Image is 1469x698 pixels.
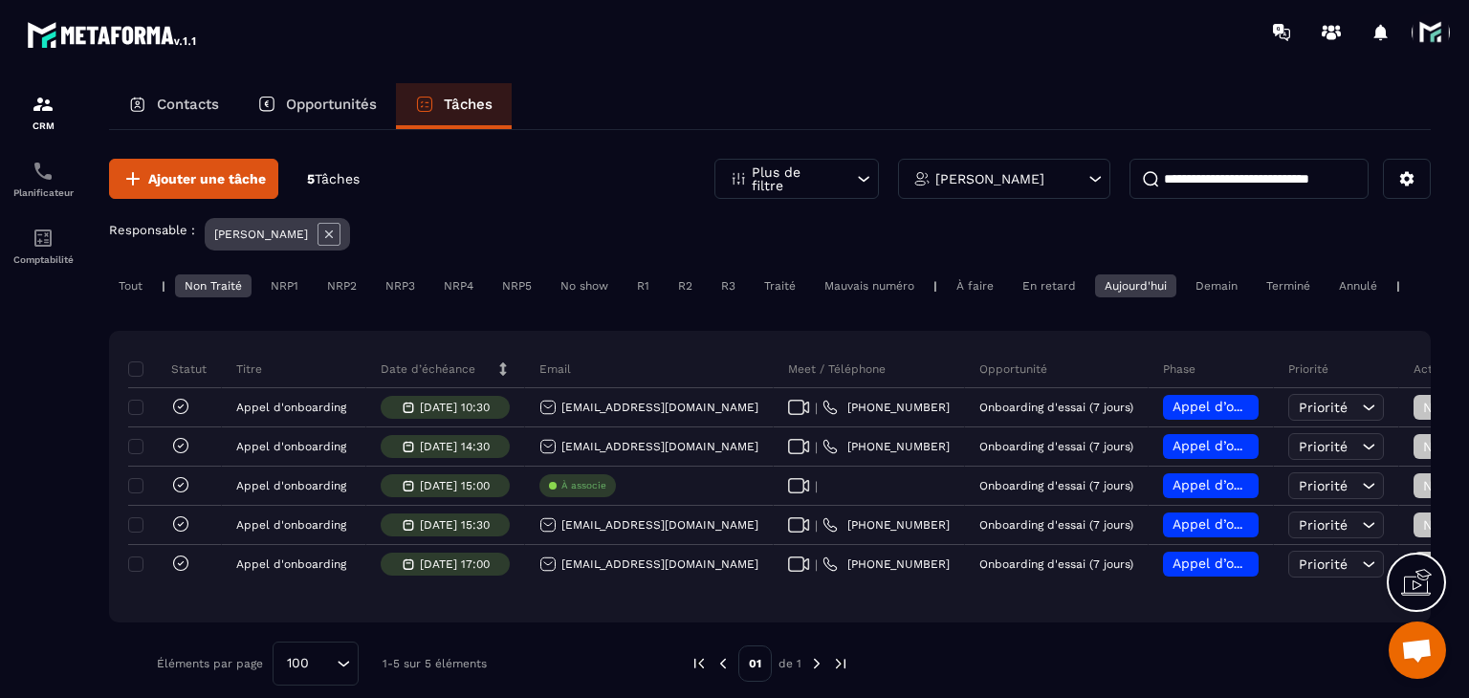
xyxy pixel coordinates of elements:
[286,96,377,113] p: Opportunités
[236,557,346,571] p: Appel d'onboarding
[822,517,950,533] a: [PHONE_NUMBER]
[1299,400,1348,415] span: Priorité
[815,557,818,572] span: |
[32,160,55,183] img: scheduler
[822,556,950,572] a: [PHONE_NUMBER]
[738,645,772,682] p: 01
[420,479,490,492] p: [DATE] 15:00
[109,223,195,237] p: Responsable :
[315,171,360,186] span: Tâches
[815,479,818,493] span: |
[979,557,1133,571] p: Onboarding d'essai (7 jours)
[832,655,849,672] img: next
[32,227,55,250] img: accountant
[316,653,332,674] input: Search for option
[1257,274,1320,297] div: Terminé
[5,78,81,145] a: formationformationCRM
[979,479,1133,492] p: Onboarding d'essai (7 jours)
[420,401,490,414] p: [DATE] 10:30
[444,96,493,113] p: Tâches
[238,83,396,129] a: Opportunités
[1329,274,1387,297] div: Annulé
[1095,274,1176,297] div: Aujourd'hui
[1186,274,1247,297] div: Demain
[551,274,618,297] div: No show
[307,170,360,188] p: 5
[979,440,1133,453] p: Onboarding d'essai (7 jours)
[261,274,308,297] div: NRP1
[318,274,366,297] div: NRP2
[561,479,606,492] p: À associe
[157,96,219,113] p: Contacts
[420,518,490,532] p: [DATE] 15:30
[236,440,346,453] p: Appel d'onboarding
[32,93,55,116] img: formation
[376,274,425,297] div: NRP3
[5,254,81,265] p: Comptabilité
[979,518,1133,532] p: Onboarding d'essai (7 jours)
[5,187,81,198] p: Planificateur
[493,274,541,297] div: NRP5
[539,361,571,377] p: Email
[1396,279,1400,293] p: |
[214,228,308,241] p: [PERSON_NAME]
[1163,361,1195,377] p: Phase
[1299,556,1348,572] span: Priorité
[236,401,346,414] p: Appel d'onboarding
[714,655,732,672] img: prev
[236,518,346,532] p: Appel d'onboarding
[236,479,346,492] p: Appel d'onboarding
[383,657,487,670] p: 1-5 sur 5 éléments
[420,440,490,453] p: [DATE] 14:30
[420,557,490,571] p: [DATE] 17:00
[236,361,262,377] p: Titre
[1173,516,1353,532] span: Appel d’onboarding planifié
[778,656,801,671] p: de 1
[162,279,165,293] p: |
[5,120,81,131] p: CRM
[5,145,81,212] a: schedulerschedulerPlanificateur
[1299,478,1348,493] span: Priorité
[280,653,316,674] span: 100
[627,274,659,297] div: R1
[1173,556,1353,571] span: Appel d’onboarding planifié
[148,169,266,188] span: Ajouter une tâche
[1299,517,1348,533] span: Priorité
[815,440,818,454] span: |
[712,274,745,297] div: R3
[822,439,950,454] a: [PHONE_NUMBER]
[935,172,1044,185] p: [PERSON_NAME]
[1299,439,1348,454] span: Priorité
[1173,399,1353,414] span: Appel d’onboarding planifié
[1173,477,1353,492] span: Appel d’onboarding planifié
[808,655,825,672] img: next
[815,274,924,297] div: Mauvais numéro
[5,212,81,279] a: accountantaccountantComptabilité
[788,361,886,377] p: Meet / Téléphone
[175,274,252,297] div: Non Traité
[109,274,152,297] div: Tout
[27,17,199,52] img: logo
[822,400,950,415] a: [PHONE_NUMBER]
[979,361,1047,377] p: Opportunité
[273,642,359,686] div: Search for option
[947,274,1003,297] div: À faire
[815,518,818,533] span: |
[1414,361,1449,377] p: Action
[815,401,818,415] span: |
[157,657,263,670] p: Éléments par page
[1173,438,1353,453] span: Appel d’onboarding planifié
[396,83,512,129] a: Tâches
[669,274,702,297] div: R2
[691,655,708,672] img: prev
[133,361,207,377] p: Statut
[434,274,483,297] div: NRP4
[109,83,238,129] a: Contacts
[109,159,278,199] button: Ajouter une tâche
[933,279,937,293] p: |
[1013,274,1085,297] div: En retard
[1389,622,1446,679] div: Ouvrir le chat
[979,401,1133,414] p: Onboarding d'essai (7 jours)
[1288,361,1328,377] p: Priorité
[755,274,805,297] div: Traité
